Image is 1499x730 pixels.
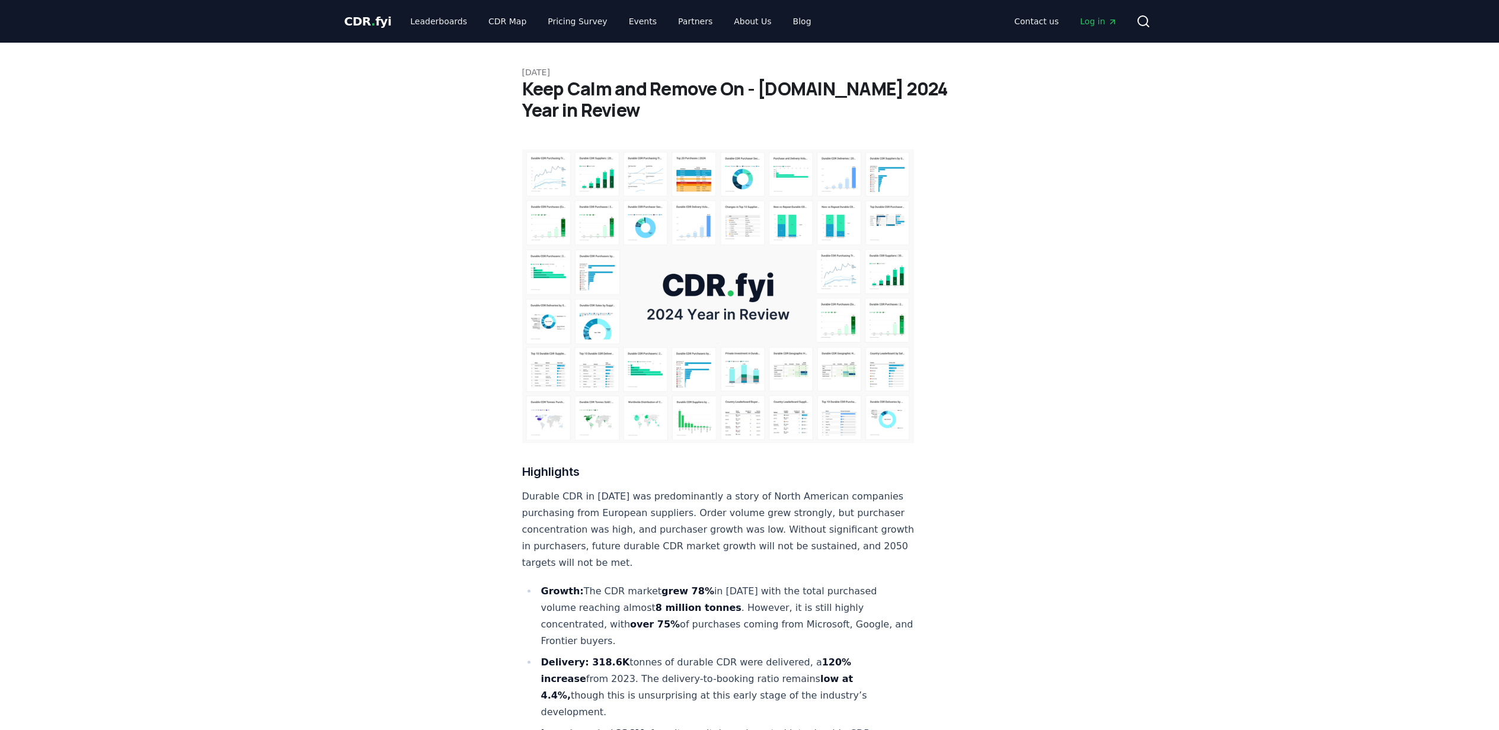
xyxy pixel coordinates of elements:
li: tonnes of durable CDR were delivered, a from 2023​. The delivery-to-booking ratio remains though ... [538,654,915,721]
h1: Keep Calm and Remove On - [DOMAIN_NAME] 2024 Year in Review [522,78,977,121]
strong: Growth: [541,585,584,597]
strong: Delivery: 318.6K [541,657,630,668]
strong: grew 78% [661,585,714,597]
p: Durable CDR in [DATE] was predominantly a story of North American companies purchasing from Europ... [522,488,915,571]
span: Log in [1080,15,1117,27]
li: The CDR market in [DATE] with the total purchased volume reaching almost . However, it is still h... [538,583,915,649]
nav: Main [1005,11,1126,32]
a: CDR Map [479,11,536,32]
strong: over 75% [630,619,680,630]
a: CDR.fyi [344,13,392,30]
a: About Us [724,11,781,32]
strong: 8 million tonnes [656,602,741,613]
p: [DATE] [522,66,977,78]
h3: Highlights [522,462,915,481]
a: Leaderboards [401,11,477,32]
a: Blog [784,11,821,32]
img: blog post image [522,149,915,443]
a: Contact us [1005,11,1068,32]
a: Log in [1070,11,1126,32]
a: Partners [669,11,722,32]
span: CDR fyi [344,14,392,28]
span: . [371,14,375,28]
a: Events [619,11,666,32]
nav: Main [401,11,820,32]
a: Pricing Survey [538,11,616,32]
